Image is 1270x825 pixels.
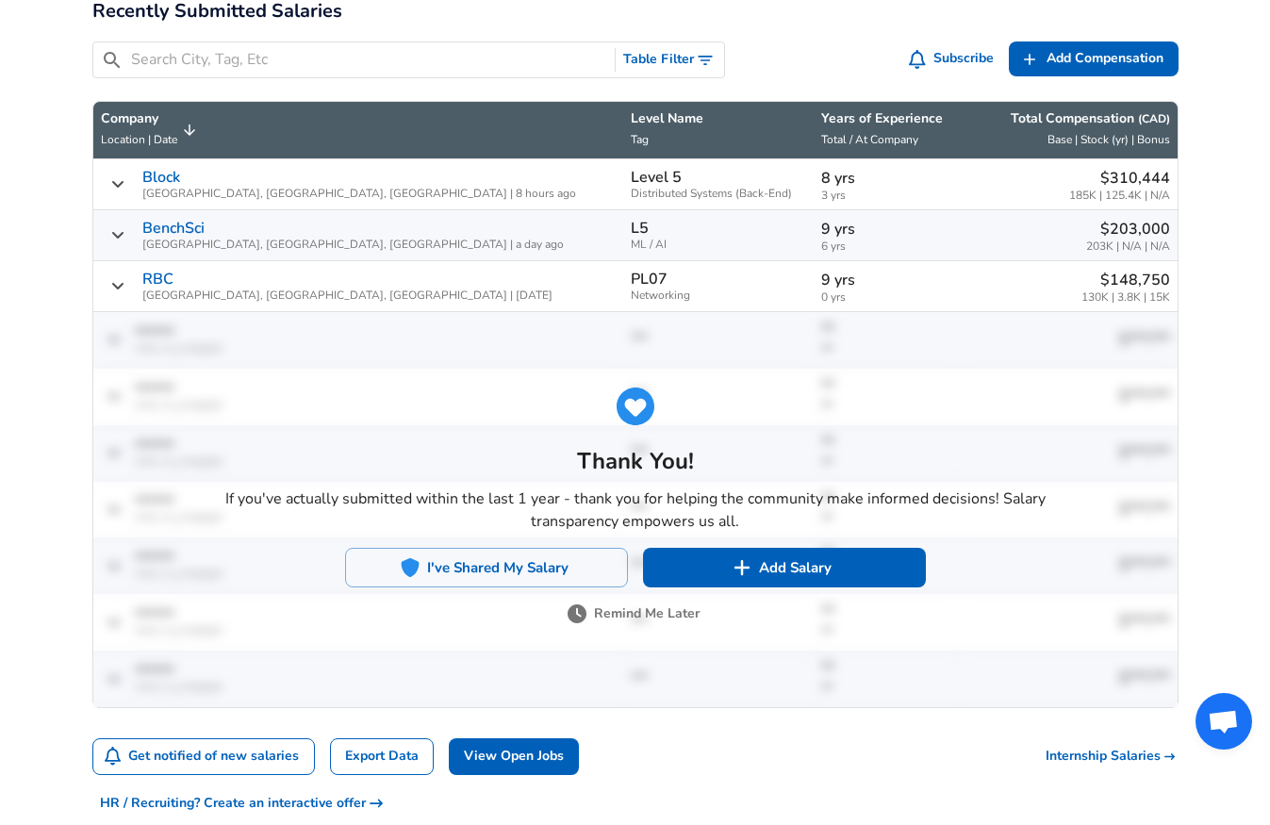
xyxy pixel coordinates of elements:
[142,271,173,288] a: RBC
[209,446,1062,476] h5: Thank You!
[821,291,954,304] span: 0 yrs
[631,220,649,237] p: L5
[905,41,1001,76] button: Subscribe
[209,487,1062,533] p: If you've actually submitted within the last 1 year - thank you for helping the community make in...
[449,738,579,775] a: View Open Jobs
[1086,240,1170,253] span: 203K | N/A | N/A
[1009,41,1179,76] a: Add Compensation
[1011,109,1170,128] p: Total Compensation
[631,169,682,186] p: Level 5
[1081,269,1170,291] p: $148,750
[142,220,205,237] a: BenchSci
[1081,291,1170,304] span: 130K | 3.8K | 15K
[821,109,954,128] p: Years of Experience
[1047,132,1170,147] span: Base | Stock (yr) | Bonus
[631,132,649,147] span: Tag
[345,548,628,587] button: I've Shared My Salary
[142,289,553,302] span: [GEOGRAPHIC_DATA], [GEOGRAPHIC_DATA], [GEOGRAPHIC_DATA] | [DATE]
[821,240,954,253] span: 6 yrs
[568,604,586,623] img: svg+xml;base64,PHN2ZyB4bWxucz0iaHR0cDovL3d3dy53My5vcmcvMjAwMC9zdmciIGZpbGw9IiM3NTc1NzUiIHZpZXdCb3...
[733,558,751,577] img: svg+xml;base64,PHN2ZyB4bWxucz0iaHR0cDovL3d3dy53My5vcmcvMjAwMC9zdmciIGZpbGw9IiNmZmZmZmYiIHZpZXdCb3...
[1047,47,1163,71] span: Add Compensation
[93,739,315,774] button: Get notified of new salaries
[631,271,668,288] p: PL07
[131,48,608,72] input: Search City, Tag, Etc
[631,289,806,302] span: Networking
[571,602,700,626] button: Remind Me Later
[1069,190,1170,202] span: 185K | 125.4K | N/A
[142,169,180,186] a: Block
[1069,167,1170,190] p: $310,444
[1046,747,1179,766] a: Internship Salaries
[100,792,383,816] span: HR / Recruiting? Create an interactive offer
[101,109,177,128] p: Company
[142,188,576,200] span: [GEOGRAPHIC_DATA], [GEOGRAPHIC_DATA], [GEOGRAPHIC_DATA] | 8 hours ago
[631,188,806,200] span: Distributed Systems (Back-End)
[643,548,926,587] button: Add Salary
[101,109,202,151] span: CompanyLocation | Date
[401,558,420,577] img: svg+xml;base64,PHN2ZyB4bWxucz0iaHR0cDovL3d3dy53My5vcmcvMjAwMC9zdmciIGZpbGw9IiMyNjhERUMiIHZpZXdCb3...
[92,786,390,821] button: HR / Recruiting? Create an interactive offer
[821,218,954,240] p: 9 yrs
[821,190,954,202] span: 3 yrs
[1086,218,1170,240] p: $203,000
[616,42,724,77] button: Toggle Search Filters
[631,109,806,128] p: Level Name
[969,109,1169,151] span: Total Compensation (CAD) Base | Stock (yr) | Bonus
[821,269,954,291] p: 9 yrs
[1138,111,1170,127] button: (CAD)
[821,132,918,147] span: Total / At Company
[92,101,1179,708] table: Salary Submissions
[821,167,954,190] p: 8 yrs
[330,738,434,775] a: Export Data
[631,239,806,251] span: ML / AI
[142,239,564,251] span: [GEOGRAPHIC_DATA], [GEOGRAPHIC_DATA], [GEOGRAPHIC_DATA] | a day ago
[617,388,654,425] img: svg+xml;base64,PHN2ZyB4bWxucz0iaHR0cDovL3d3dy53My5vcmcvMjAwMC9zdmciIGZpbGw9IiMyNjhERUMiIHZpZXdCb3...
[1196,693,1252,750] div: Open chat
[101,132,177,147] span: Location | Date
